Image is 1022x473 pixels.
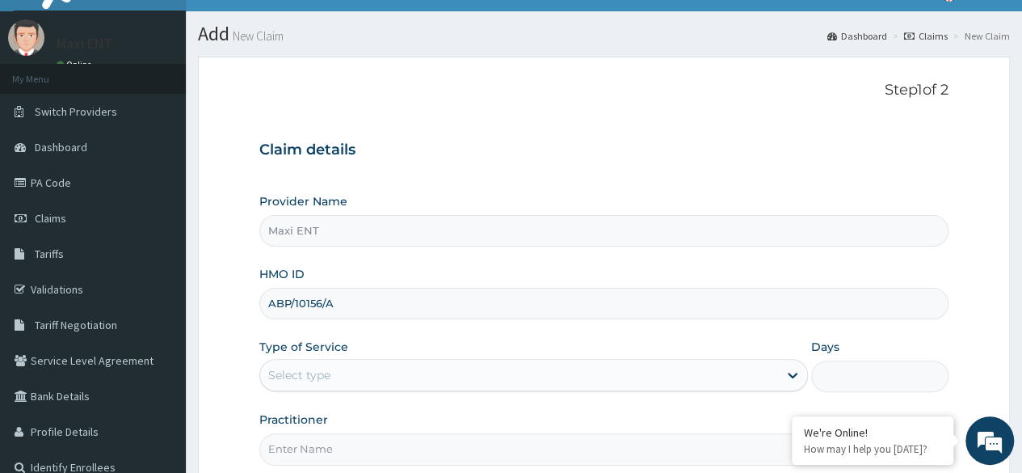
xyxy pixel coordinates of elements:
[94,137,223,300] span: We're online!
[57,59,95,70] a: Online
[35,318,117,332] span: Tariff Negotiation
[198,23,1010,44] h1: Add
[804,442,941,456] p: How may I help you today?
[904,29,948,43] a: Claims
[949,29,1010,43] li: New Claim
[265,8,304,47] div: Minimize live chat window
[259,82,948,99] p: Step 1 of 2
[268,367,330,383] div: Select type
[259,193,347,209] label: Provider Name
[30,81,65,121] img: d_794563401_company_1708531726252_794563401
[8,307,308,364] textarea: Type your message and hit 'Enter'
[84,91,271,112] div: Chat with us now
[811,339,839,355] label: Days
[8,19,44,56] img: User Image
[57,36,113,51] p: Maxi ENT
[804,425,941,440] div: We're Online!
[259,266,305,282] label: HMO ID
[259,288,948,319] input: Enter HMO ID
[827,29,887,43] a: Dashboard
[259,433,948,465] input: Enter Name
[229,30,284,42] small: New Claim
[259,141,948,159] h3: Claim details
[35,247,64,261] span: Tariffs
[35,211,66,226] span: Claims
[259,339,348,355] label: Type of Service
[35,104,117,119] span: Switch Providers
[259,412,328,428] label: Practitioner
[35,140,87,154] span: Dashboard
